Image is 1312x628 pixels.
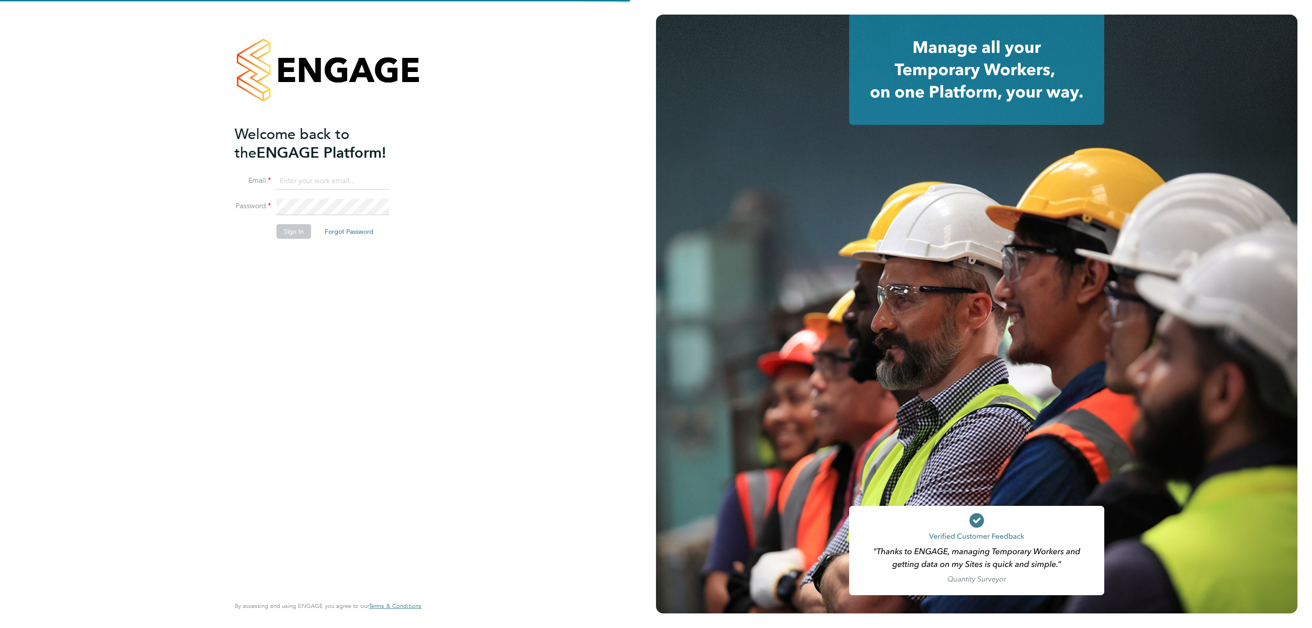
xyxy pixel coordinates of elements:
input: Enter your work email... [277,173,389,190]
label: Password [235,201,271,211]
span: By accessing and using ENGAGE you agree to our [235,602,421,610]
label: Email [235,176,271,185]
h2: ENGAGE Platform! [235,125,412,162]
a: Terms & Conditions [369,602,421,610]
span: Welcome back to the [235,125,349,162]
button: Forgot Password [318,224,381,239]
button: Sign In [277,224,311,239]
